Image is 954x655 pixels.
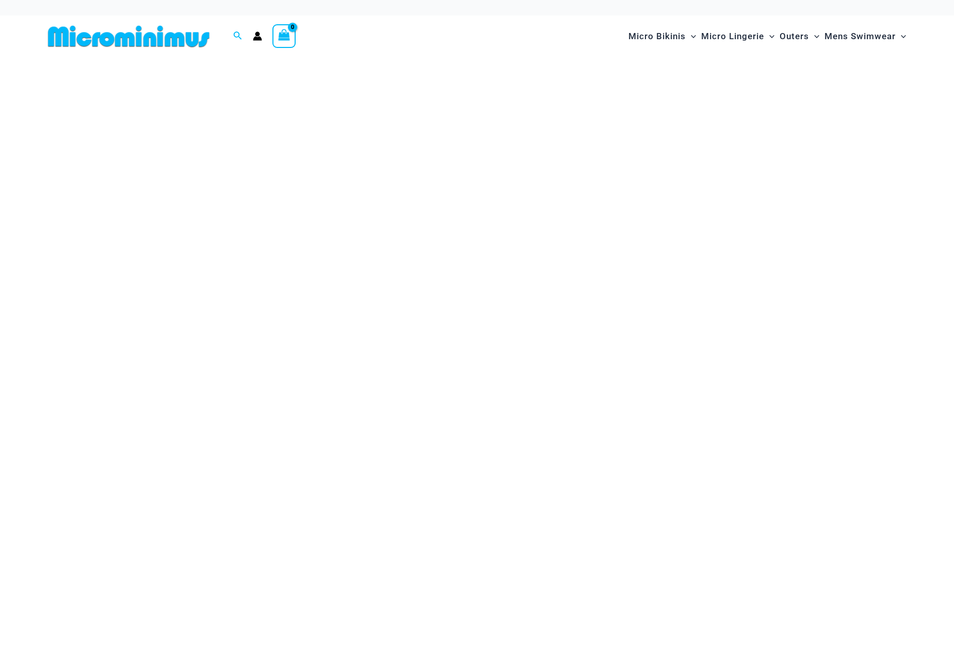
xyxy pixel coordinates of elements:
[233,30,242,43] a: Search icon link
[780,23,809,50] span: Outers
[628,23,686,50] span: Micro Bikinis
[822,21,909,52] a: Mens SwimwearMenu ToggleMenu Toggle
[701,23,764,50] span: Micro Lingerie
[686,23,696,50] span: Menu Toggle
[44,25,214,48] img: MM SHOP LOGO FLAT
[272,24,296,48] a: View Shopping Cart, empty
[824,23,896,50] span: Mens Swimwear
[253,31,262,41] a: Account icon link
[699,21,777,52] a: Micro LingerieMenu ToggleMenu Toggle
[624,19,911,54] nav: Site Navigation
[764,23,774,50] span: Menu Toggle
[777,21,822,52] a: OutersMenu ToggleMenu Toggle
[809,23,819,50] span: Menu Toggle
[896,23,906,50] span: Menu Toggle
[626,21,699,52] a: Micro BikinisMenu ToggleMenu Toggle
